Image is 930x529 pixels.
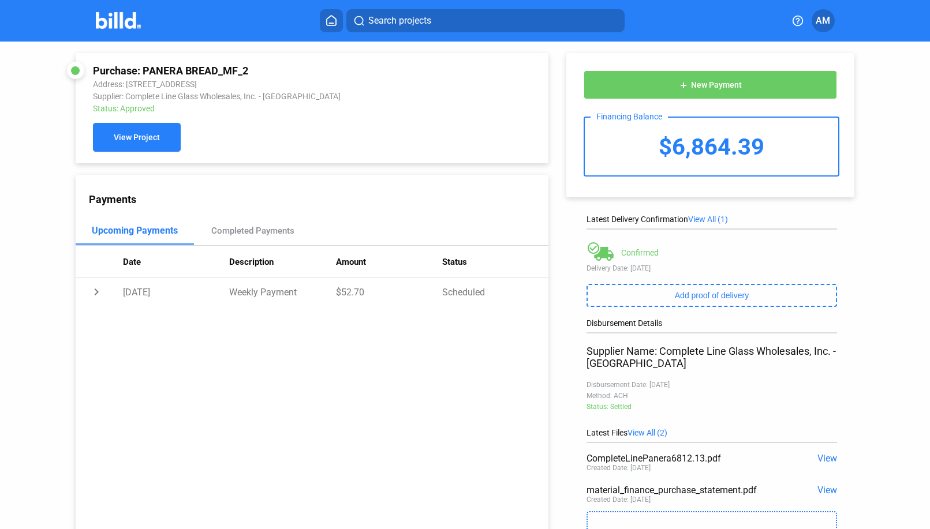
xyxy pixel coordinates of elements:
td: [DATE] [123,278,229,306]
td: Scheduled [442,278,549,306]
div: Completed Payments [211,226,294,236]
button: Search projects [346,9,625,32]
th: Date [123,246,229,278]
div: Purchase: PANERA BREAD_MF_2 [93,65,444,77]
div: Latest Files [587,428,838,437]
div: Delivery Date: [DATE] [587,264,838,272]
td: Weekly Payment [229,278,335,306]
span: AM [816,14,830,28]
div: Status: Approved [93,104,444,113]
span: View [817,485,837,496]
div: Disbursement Date: [DATE] [587,381,838,389]
div: Address: [STREET_ADDRESS] [93,80,444,89]
button: New Payment [584,70,838,99]
span: View All (2) [628,428,667,437]
span: View All (1) [688,215,728,224]
div: Status: Settled [587,403,838,411]
mat-icon: add [679,81,688,90]
div: Financing Balance [591,112,668,121]
button: View Project [93,123,181,152]
button: AM [812,9,835,32]
span: New Payment [691,81,742,90]
div: Payments [89,193,549,205]
div: Latest Delivery Confirmation [587,215,838,224]
div: $6,864.39 [585,118,839,175]
div: Supplier Name: Complete Line Glass Wholesales, Inc. - [GEOGRAPHIC_DATA] [587,345,838,369]
div: Method: ACH [587,392,838,400]
th: Status [442,246,549,278]
div: Upcoming Payments [92,225,178,236]
th: Description [229,246,335,278]
div: CompleteLinePanera6812.13.pdf [587,453,787,464]
img: Billd Company Logo [96,12,141,29]
div: material_finance_purchase_statement.pdf [587,485,787,496]
span: View [817,453,837,464]
span: View Project [114,133,160,142]
span: Search projects [368,14,431,28]
span: Add proof of delivery [675,291,749,300]
div: Created Date: [DATE] [587,496,651,504]
div: Disbursement Details [587,318,838,328]
div: Confirmed [621,248,659,257]
th: Amount [336,246,442,278]
button: Add proof of delivery [587,284,838,307]
div: Created Date: [DATE] [587,464,651,472]
td: $52.70 [336,278,442,306]
div: Supplier: Complete Line Glass Wholesales, Inc. - [GEOGRAPHIC_DATA] [93,92,444,101]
